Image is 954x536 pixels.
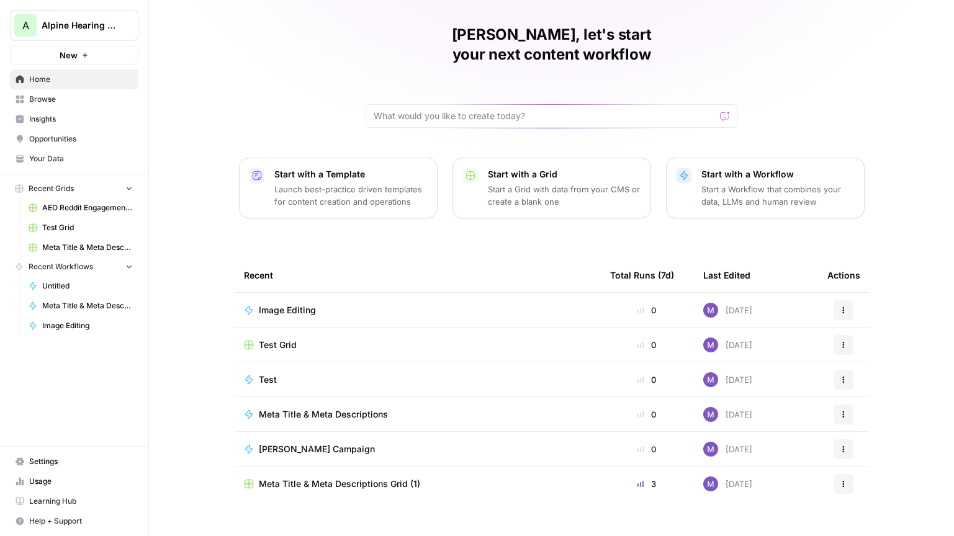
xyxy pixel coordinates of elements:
a: Home [10,69,138,89]
p: Start with a Workflow [701,168,854,181]
a: Your Data [10,149,138,169]
span: [PERSON_NAME] Campaign [259,443,375,455]
button: Start with a TemplateLaunch best-practice driven templates for content creation and operations [239,158,438,218]
a: Insights [10,109,138,129]
span: Meta Title & Meta Descriptions [259,408,388,421]
div: Total Runs (7d) [610,258,674,292]
a: Meta Title & Meta Descriptions [244,408,590,421]
div: 0 [610,304,683,316]
a: Meta Title & Meta Descriptions Grid (2) [23,238,138,257]
img: e6kq70s8a9t62dv0jzffhfgm2ef9 [703,442,718,457]
span: Alpine Hearing Protection [42,19,117,32]
div: [DATE] [703,303,752,318]
span: Learning Hub [29,496,133,507]
a: Untitled [23,276,138,296]
span: Image Editing [259,304,316,316]
div: 0 [610,408,683,421]
img: e6kq70s8a9t62dv0jzffhfgm2ef9 [703,303,718,318]
a: Test Grid [23,218,138,238]
span: Opportunities [29,133,133,145]
span: Untitled [42,280,133,292]
a: Test Grid [244,339,590,351]
p: Start a Grid with data from your CMS or create a blank one [488,183,641,208]
a: Image Editing [23,316,138,336]
span: Home [29,74,133,85]
div: [DATE] [703,442,752,457]
button: Recent Grids [10,179,138,198]
a: Settings [10,452,138,471]
span: Meta Title & Meta Descriptions Grid (1) [259,478,420,490]
span: Settings [29,456,133,467]
p: Start with a Grid [488,168,641,181]
div: Recent [244,258,590,292]
p: Start a Workflow that combines your data, LLMs and human review [701,183,854,208]
a: Test [244,373,590,386]
div: [DATE] [703,476,752,491]
span: Test Grid [259,339,297,351]
img: e6kq70s8a9t62dv0jzffhfgm2ef9 [703,372,718,387]
div: [DATE] [703,407,752,422]
input: What would you like to create today? [374,110,715,122]
a: Opportunities [10,129,138,149]
button: Workspace: Alpine Hearing Protection [10,10,138,41]
span: Browse [29,94,133,105]
a: Learning Hub [10,491,138,511]
span: Your Data [29,153,133,164]
span: Test [259,373,277,386]
a: [PERSON_NAME] Campaign [244,443,590,455]
p: Start with a Template [274,168,427,181]
a: Meta Title & Meta Descriptions Grid (1) [244,478,590,490]
img: e6kq70s8a9t62dv0jzffhfgm2ef9 [703,476,718,491]
div: 3 [610,478,683,490]
div: 0 [610,443,683,455]
div: 0 [610,339,683,351]
span: New [60,49,78,61]
div: [DATE] [703,337,752,352]
button: Start with a WorkflowStart a Workflow that combines your data, LLMs and human review [666,158,865,218]
div: [DATE] [703,372,752,387]
span: Meta Title & Meta Descriptions Grid (2) [42,242,133,253]
button: New [10,46,138,65]
span: Insights [29,114,133,125]
span: Image Editing [42,320,133,331]
img: e6kq70s8a9t62dv0jzffhfgm2ef9 [703,407,718,422]
div: Actions [827,258,860,292]
span: Recent Workflows [29,261,93,272]
a: Image Editing [244,304,590,316]
span: Meta Title & Meta Descriptions [42,300,133,311]
button: Recent Workflows [10,257,138,276]
h1: [PERSON_NAME], let's start your next content workflow [366,25,738,65]
span: Recent Grids [29,183,74,194]
div: Last Edited [703,258,750,292]
a: Usage [10,471,138,491]
span: Usage [29,476,133,487]
button: Start with a GridStart a Grid with data from your CMS or create a blank one [452,158,651,218]
button: Help + Support [10,511,138,531]
a: Browse [10,89,138,109]
div: 0 [610,373,683,386]
img: e6kq70s8a9t62dv0jzffhfgm2ef9 [703,337,718,352]
span: AEO Reddit Engagement (1) [42,202,133,213]
a: Meta Title & Meta Descriptions [23,296,138,316]
span: Help + Support [29,516,133,527]
a: AEO Reddit Engagement (1) [23,198,138,218]
span: A [22,18,29,33]
p: Launch best-practice driven templates for content creation and operations [274,183,427,208]
span: Test Grid [42,222,133,233]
